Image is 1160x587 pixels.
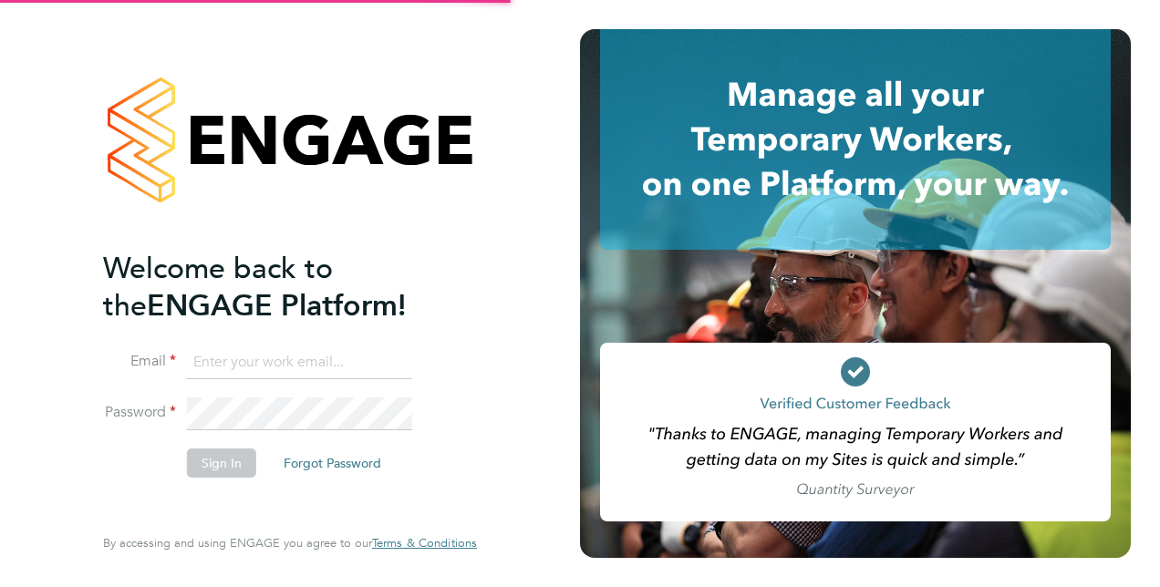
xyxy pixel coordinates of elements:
[187,346,412,379] input: Enter your work email...
[103,352,176,371] label: Email
[372,535,477,551] span: Terms & Conditions
[103,250,459,324] h2: ENGAGE Platform!
[269,448,396,478] button: Forgot Password
[103,403,176,422] label: Password
[372,536,477,551] a: Terms & Conditions
[103,535,477,551] span: By accessing and using ENGAGE you agree to our
[103,251,333,324] span: Welcome back to the
[187,448,256,478] button: Sign In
